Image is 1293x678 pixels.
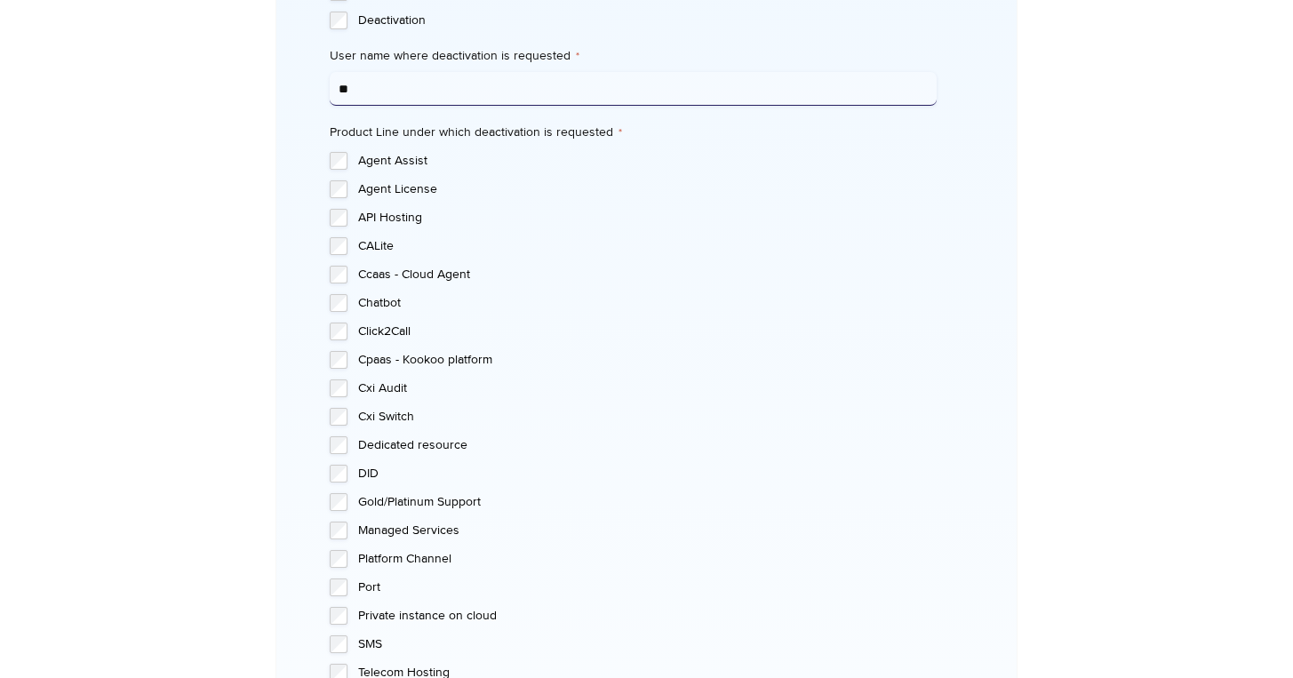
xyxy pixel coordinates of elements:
label: SMS [358,635,937,653]
label: User name where deactivation is requested [330,47,937,65]
label: Ccaas - Cloud Agent [358,266,937,283]
legend: Product Line under which deactivation is requested [330,124,622,141]
label: Port [358,578,937,596]
label: Managed Services [358,522,937,539]
label: Dedicated resource [358,436,937,454]
label: Cpaas - Kookoo platform [358,351,937,369]
label: API Hosting [358,209,937,227]
label: Agent License [358,180,937,198]
label: DID [358,465,937,483]
label: Private instance on cloud [358,607,937,625]
label: Agent Assist [358,152,937,170]
label: CALite [358,237,937,255]
label: Click2Call [358,323,937,340]
label: Chatbot [358,294,937,312]
label: Cxi Audit [358,379,937,397]
label: Cxi Switch [358,408,937,426]
label: Gold/Platinum Support [358,493,937,511]
label: Platform Channel [358,550,937,568]
label: Deactivation [358,12,937,29]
